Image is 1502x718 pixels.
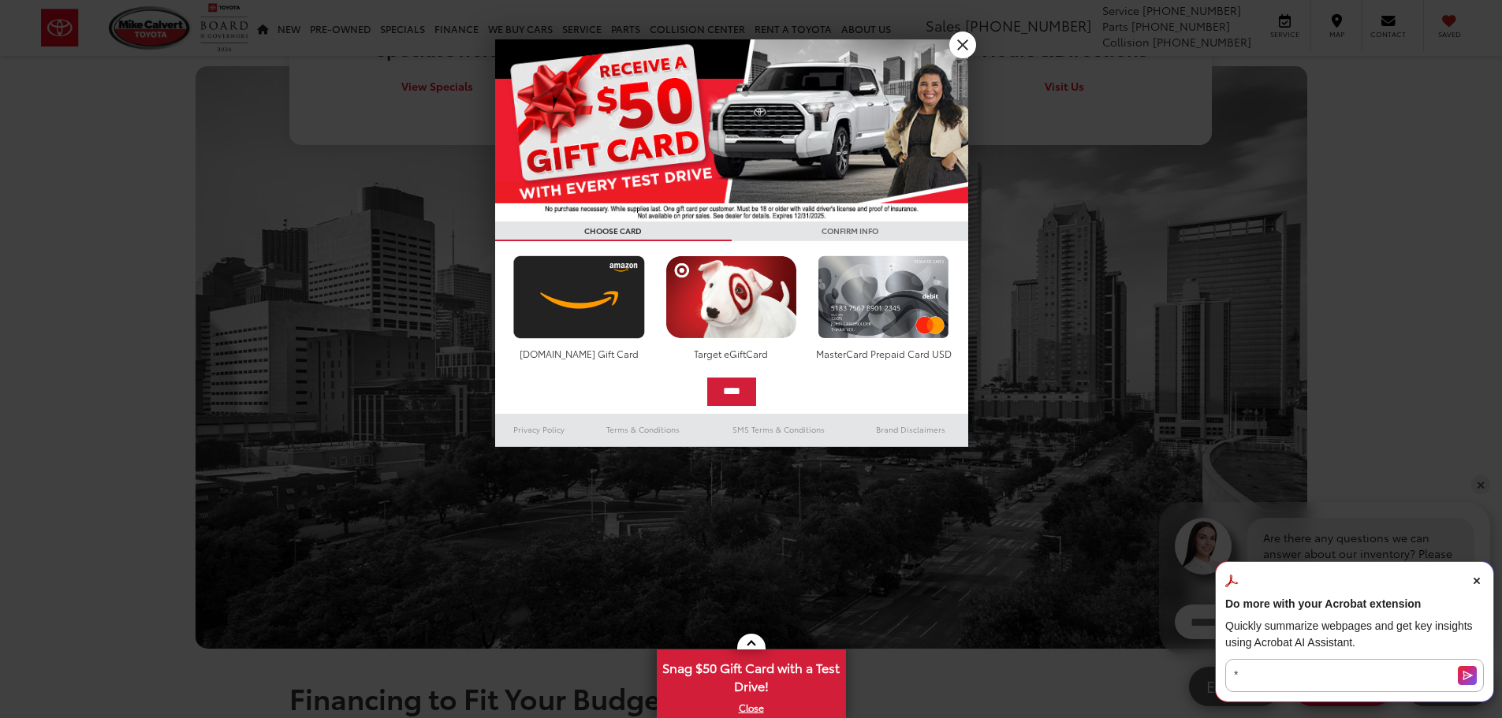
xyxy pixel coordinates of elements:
img: amazoncard.png [509,255,649,339]
a: SMS Terms & Conditions [704,420,853,439]
h3: CHOOSE CARD [495,221,732,241]
img: mastercard.png [814,255,953,339]
a: Privacy Policy [495,420,583,439]
h3: CONFIRM INFO [732,221,968,241]
a: Brand Disclaimers [853,420,968,439]
img: targetcard.png [662,255,801,339]
div: [DOMAIN_NAME] Gift Card [509,347,649,360]
a: Terms & Conditions [583,420,703,439]
div: MasterCard Prepaid Card USD [814,347,953,360]
span: Snag $50 Gift Card with a Test Drive! [658,651,844,699]
img: 55838_top_625864.jpg [495,39,968,221]
div: Target eGiftCard [662,347,801,360]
